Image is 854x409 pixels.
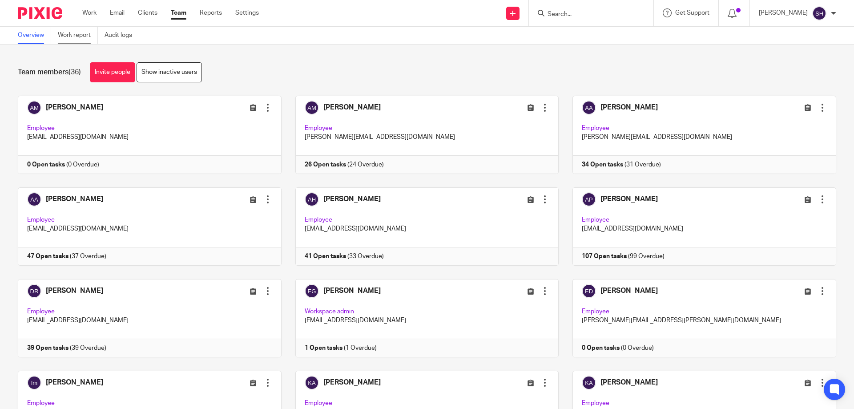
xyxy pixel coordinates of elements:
[235,8,259,17] a: Settings
[200,8,222,17] a: Reports
[18,27,51,44] a: Overview
[171,8,186,17] a: Team
[18,68,81,77] h1: Team members
[82,8,97,17] a: Work
[58,27,98,44] a: Work report
[547,11,627,19] input: Search
[18,7,62,19] img: Pixie
[105,27,139,44] a: Audit logs
[675,10,709,16] span: Get Support
[759,8,808,17] p: [PERSON_NAME]
[110,8,125,17] a: Email
[138,8,157,17] a: Clients
[68,69,81,76] span: (36)
[137,62,202,82] a: Show inactive users
[812,6,826,20] img: svg%3E
[90,62,135,82] a: Invite people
